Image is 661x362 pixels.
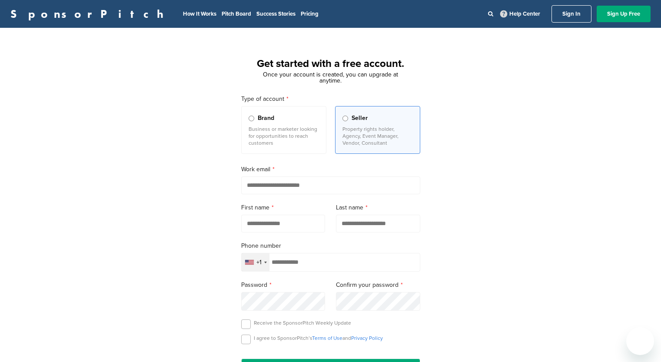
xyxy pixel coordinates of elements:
input: Seller Property rights holder, Agency, Event Manager, Vendor, Consultant [342,116,348,121]
a: Success Stories [256,10,296,17]
a: Sign Up Free [597,6,651,22]
label: Confirm your password [336,280,420,290]
span: Brand [258,113,274,123]
iframe: Button to launch messaging window [626,327,654,355]
a: Pitch Board [222,10,251,17]
a: SponsorPitch [10,8,169,20]
label: Phone number [241,241,420,251]
label: Password [241,280,326,290]
p: Business or marketer looking for opportunities to reach customers [249,126,319,146]
p: Receive the SponsorPitch Weekly Update [254,319,351,326]
a: Privacy Policy [351,335,383,341]
a: Sign In [551,5,591,23]
div: Selected country [242,253,269,271]
span: Seller [352,113,368,123]
input: Brand Business or marketer looking for opportunities to reach customers [249,116,254,121]
p: I agree to SponsorPitch’s and [254,335,383,342]
label: First name [241,203,326,213]
label: Type of account [241,94,420,104]
a: How It Works [183,10,216,17]
a: Pricing [301,10,319,17]
p: Property rights holder, Agency, Event Manager, Vendor, Consultant [342,126,413,146]
a: Help Center [498,9,542,19]
div: +1 [256,259,262,266]
span: Once your account is created, you can upgrade at anytime. [263,71,398,84]
label: Work email [241,165,420,174]
h1: Get started with a free account. [231,56,431,72]
label: Last name [336,203,420,213]
a: Terms of Use [312,335,342,341]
